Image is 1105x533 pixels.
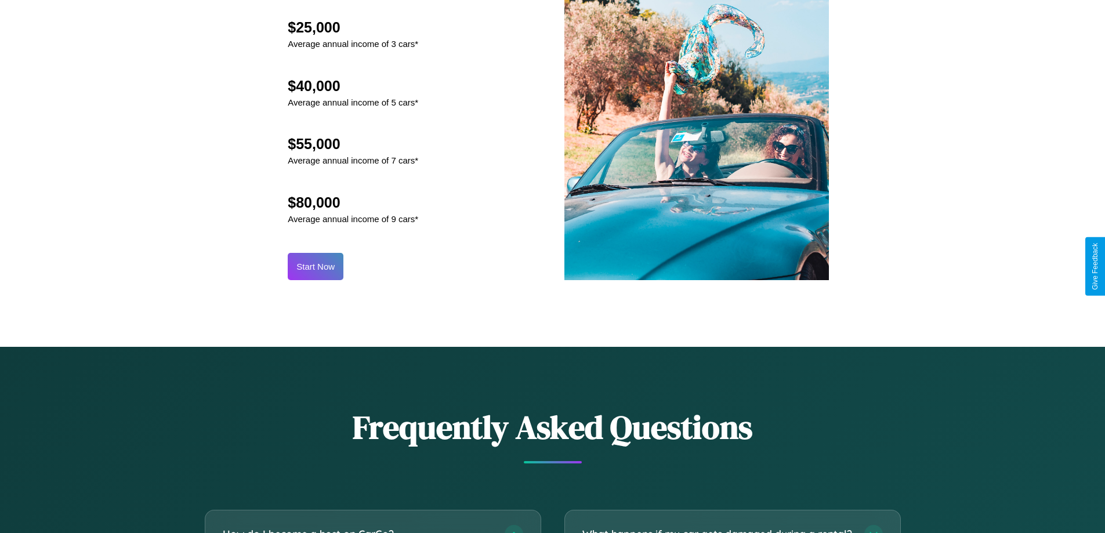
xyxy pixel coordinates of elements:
[288,95,418,110] p: Average annual income of 5 cars*
[288,253,343,280] button: Start Now
[205,405,901,449] h2: Frequently Asked Questions
[288,136,418,153] h2: $55,000
[1091,243,1099,290] div: Give Feedback
[288,194,418,211] h2: $80,000
[288,78,418,95] h2: $40,000
[288,153,418,168] p: Average annual income of 7 cars*
[288,211,418,227] p: Average annual income of 9 cars*
[288,19,418,36] h2: $25,000
[288,36,418,52] p: Average annual income of 3 cars*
